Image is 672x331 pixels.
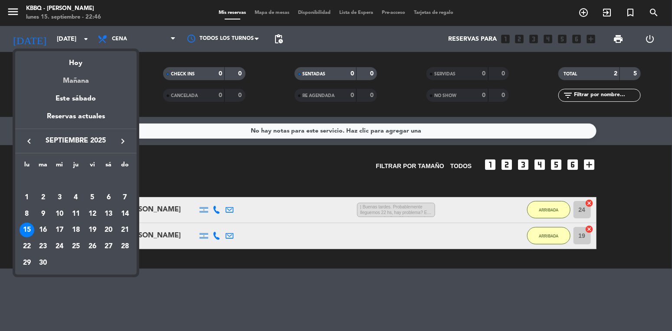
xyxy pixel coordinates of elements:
div: 9 [36,207,51,221]
th: miércoles [51,160,68,173]
th: viernes [84,160,101,173]
th: domingo [117,160,133,173]
div: 19 [85,223,100,237]
td: 27 de septiembre de 2025 [100,238,117,255]
div: 2 [36,190,51,205]
td: 25 de septiembre de 2025 [68,238,84,255]
div: 15 [20,223,34,237]
div: 30 [36,256,51,270]
td: 16 de septiembre de 2025 [35,222,52,239]
th: martes [35,160,52,173]
div: 10 [52,207,67,221]
td: 15 de septiembre de 2025 [19,222,35,239]
div: 12 [85,207,100,221]
td: 14 de septiembre de 2025 [117,206,133,222]
div: Este sábado [15,87,137,111]
td: 7 de septiembre de 2025 [117,189,133,206]
td: 28 de septiembre de 2025 [117,238,133,255]
td: 5 de septiembre de 2025 [84,189,101,206]
div: 21 [118,223,132,237]
div: 7 [118,190,132,205]
th: jueves [68,160,84,173]
td: 20 de septiembre de 2025 [100,222,117,239]
td: 3 de septiembre de 2025 [51,189,68,206]
td: 8 de septiembre de 2025 [19,206,35,222]
div: 22 [20,239,34,254]
div: Hoy [15,51,137,69]
td: 29 de septiembre de 2025 [19,255,35,271]
div: 28 [118,239,132,254]
div: 13 [101,207,116,221]
div: 25 [69,239,83,254]
td: 26 de septiembre de 2025 [84,238,101,255]
div: 14 [118,207,132,221]
td: 2 de septiembre de 2025 [35,189,52,206]
div: 24 [52,239,67,254]
div: 6 [101,190,116,205]
div: 5 [85,190,100,205]
td: 10 de septiembre de 2025 [51,206,68,222]
div: 17 [52,223,67,237]
td: 22 de septiembre de 2025 [19,238,35,255]
span: septiembre 2025 [37,135,115,146]
td: 9 de septiembre de 2025 [35,206,52,222]
td: 12 de septiembre de 2025 [84,206,101,222]
td: 30 de septiembre de 2025 [35,255,52,271]
div: Mañana [15,69,137,87]
td: 21 de septiembre de 2025 [117,222,133,239]
i: keyboard_arrow_left [24,136,34,146]
button: keyboard_arrow_right [115,136,131,147]
div: 23 [36,239,51,254]
div: 16 [36,223,51,237]
button: keyboard_arrow_left [21,136,37,147]
td: 1 de septiembre de 2025 [19,189,35,206]
td: 24 de septiembre de 2025 [51,238,68,255]
td: 18 de septiembre de 2025 [68,222,84,239]
td: 4 de septiembre de 2025 [68,189,84,206]
th: lunes [19,160,35,173]
div: 1 [20,190,34,205]
div: 8 [20,207,34,221]
div: Reservas actuales [15,111,137,129]
td: 23 de septiembre de 2025 [35,238,52,255]
div: 3 [52,190,67,205]
th: sábado [100,160,117,173]
td: 13 de septiembre de 2025 [100,206,117,222]
td: 6 de septiembre de 2025 [100,189,117,206]
td: 19 de septiembre de 2025 [84,222,101,239]
div: 29 [20,256,34,270]
div: 11 [69,207,83,221]
div: 4 [69,190,83,205]
i: keyboard_arrow_right [118,136,128,146]
td: 17 de septiembre de 2025 [51,222,68,239]
div: 18 [69,223,83,237]
td: SEP. [19,173,133,189]
td: 11 de septiembre de 2025 [68,206,84,222]
div: 27 [101,239,116,254]
div: 26 [85,239,100,254]
div: 20 [101,223,116,237]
